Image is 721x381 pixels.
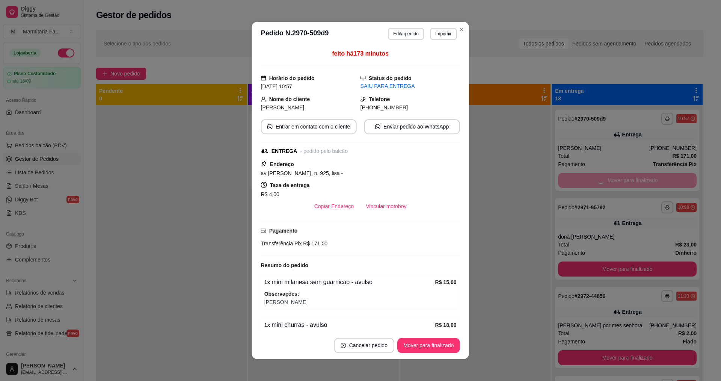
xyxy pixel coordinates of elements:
button: Close [456,23,468,35]
span: pushpin [261,161,267,167]
span: av [PERSON_NAME], n. 925, lisa - [261,170,343,176]
button: close-circleCancelar pedido [334,338,395,353]
span: [PERSON_NAME] [264,298,457,306]
span: [PHONE_NUMBER] [360,104,408,110]
strong: Nome do cliente [269,96,310,102]
span: Transferência Pix [261,240,302,246]
span: feito há 173 minutos [332,50,389,57]
span: whats-app [267,124,273,129]
strong: Taxa de entrega [270,182,310,188]
strong: R$ 15,00 [435,279,457,285]
span: dollar [261,182,267,188]
strong: 1 x [264,279,270,285]
span: user [261,97,266,102]
strong: Telefone [369,96,390,102]
strong: Pagamento [269,228,298,234]
strong: Endereço [270,161,294,167]
strong: R$ 18,00 [435,322,457,328]
strong: Observações: [264,291,299,297]
span: R$ 171,00 [302,240,328,246]
span: [PERSON_NAME] [261,104,305,110]
span: [DATE] 10:57 [261,83,292,89]
span: desktop [360,76,366,81]
button: Imprimir [430,28,457,40]
div: mini churras - avulso [264,321,435,330]
span: R$ 4,00 [261,191,279,197]
button: Editarpedido [388,28,424,40]
button: Copiar Endereço [308,199,360,214]
strong: Horário do pedido [269,75,315,81]
div: - pedido pelo balcão [300,147,348,155]
div: mini milanesa sem guarnicao - avulso [264,278,435,287]
strong: Resumo do pedido [261,262,308,268]
div: ENTREGA [272,147,297,155]
span: phone [360,97,366,102]
span: close-circle [341,343,346,348]
div: SAIU PARA ENTREGA [360,82,460,90]
button: Mover para finalizado [398,338,460,353]
button: whats-appEntrar em contato com o cliente [261,119,357,134]
span: calendar [261,76,266,81]
button: Vincular motoboy [360,199,413,214]
strong: Status do pedido [369,75,412,81]
h3: Pedido N. 2970-509d9 [261,28,329,40]
span: credit-card [261,228,266,233]
span: whats-app [375,124,380,129]
strong: 1 x [264,322,270,328]
button: whats-appEnviar pedido ao WhatsApp [364,119,460,134]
